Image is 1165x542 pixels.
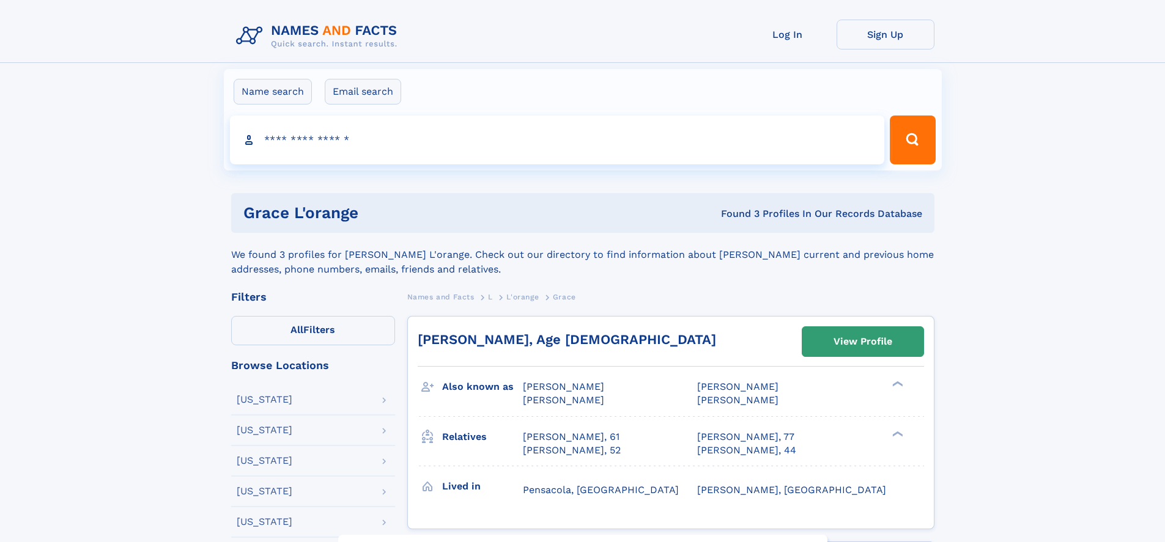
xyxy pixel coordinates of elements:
[889,430,904,438] div: ❯
[231,316,395,345] label: Filters
[231,20,407,53] img: Logo Names and Facts
[523,484,679,496] span: Pensacola, [GEOGRAPHIC_DATA]
[697,484,886,496] span: [PERSON_NAME], [GEOGRAPHIC_DATA]
[290,324,303,335] span: All
[523,394,604,406] span: [PERSON_NAME]
[523,430,619,444] a: [PERSON_NAME], 61
[237,425,292,435] div: [US_STATE]
[802,327,923,356] a: View Profile
[237,517,292,527] div: [US_STATE]
[237,486,292,496] div: [US_STATE]
[889,380,904,388] div: ❯
[234,79,312,104] label: Name search
[539,207,922,221] div: Found 3 Profiles In Our Records Database
[506,293,539,301] span: L'orange
[231,291,395,302] div: Filters
[553,293,576,301] span: Grace
[231,233,934,277] div: We found 3 profiles for [PERSON_NAME] L'orange. Check out our directory to find information about...
[697,394,779,406] span: [PERSON_NAME]
[697,430,794,444] a: [PERSON_NAME], 77
[523,444,621,457] a: [PERSON_NAME], 52
[697,381,779,392] span: [PERSON_NAME]
[488,289,493,304] a: L
[231,360,395,371] div: Browse Locations
[837,20,934,49] a: Sign Up
[506,289,539,304] a: L'orange
[407,289,475,304] a: Names and Facts
[442,476,523,497] h3: Lived in
[488,293,493,301] span: L
[237,456,292,466] div: [US_STATE]
[237,395,292,405] div: [US_STATE]
[418,332,716,347] a: [PERSON_NAME], Age [DEMOGRAPHIC_DATA]
[523,381,604,392] span: [PERSON_NAME]
[325,79,401,104] label: Email search
[890,115,935,164] button: Search Button
[442,427,523,447] h3: Relatives
[243,205,540,221] h1: Grace L'orange
[739,20,837,49] a: Log In
[442,376,523,397] h3: Also known as
[834,328,892,356] div: View Profile
[230,115,885,164] input: search input
[697,444,796,457] a: [PERSON_NAME], 44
